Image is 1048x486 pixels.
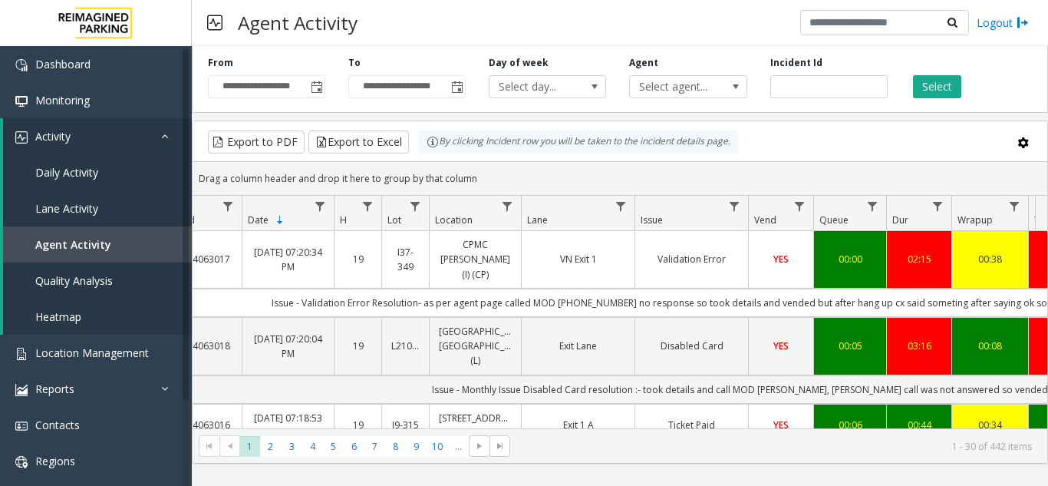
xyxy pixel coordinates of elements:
[913,75,961,98] button: Select
[629,56,658,70] label: Agent
[308,76,325,98] span: Toggle popup
[758,339,804,353] a: YES
[892,213,908,226] span: Dur
[789,196,810,217] a: Vend Filter Menu
[208,131,305,154] button: Export to PDF
[248,213,269,226] span: Date
[862,196,883,217] a: Queue Filter Menu
[364,436,385,457] span: Page 7
[344,418,372,432] a: 19
[823,418,877,432] a: 00:06
[15,456,28,468] img: 'icon'
[823,252,877,266] a: 00:00
[344,436,364,457] span: Page 6
[754,213,776,226] span: Vend
[391,418,420,432] a: I9-315
[611,196,631,217] a: Lane Filter Menu
[497,196,518,217] a: Location Filter Menu
[957,213,993,226] span: Wrapup
[961,339,1019,353] a: 00:08
[896,339,942,353] a: 03:16
[391,245,420,274] a: I37-349
[15,420,28,432] img: 'icon'
[896,252,942,266] a: 02:15
[531,339,625,353] a: Exit Lane
[252,332,325,361] a: [DATE] 07:20:04 PM
[406,436,427,457] span: Page 9
[473,440,486,452] span: Go to the next page
[344,339,372,353] a: 19
[193,196,1047,428] div: Data table
[630,76,723,98] span: Select agent...
[35,93,90,107] span: Monitoring
[489,56,549,70] label: Day of week
[35,201,98,216] span: Lane Activity
[419,131,738,154] div: By clicking Incident row you will be taken to the incident details page.
[189,418,232,432] a: 4063016
[35,237,111,252] span: Agent Activity
[35,418,80,432] span: Contacts
[252,245,325,274] a: [DATE] 07:20:34 PM
[252,411,325,440] a: [DATE] 07:18:53 PM
[15,348,28,360] img: 'icon'
[896,418,942,432] a: 00:44
[344,252,372,266] a: 19
[644,252,739,266] a: Validation Error
[519,440,1032,453] kendo-pager-info: 1 - 30 of 442 items
[641,213,663,226] span: Issue
[823,339,877,353] a: 00:05
[1017,15,1029,31] img: logout
[308,131,409,154] button: Export to Excel
[439,237,512,282] a: CPMC [PERSON_NAME] (I) (CP)
[35,165,98,180] span: Daily Activity
[189,252,232,266] a: 4063017
[644,418,739,432] a: Ticket Paid
[310,196,331,217] a: Date Filter Menu
[489,76,582,98] span: Select day...
[405,196,426,217] a: Lot Filter Menu
[961,418,1019,432] a: 00:34
[230,4,365,41] h3: Agent Activity
[302,436,323,457] span: Page 4
[274,214,286,226] span: Sortable
[439,324,512,369] a: [GEOGRAPHIC_DATA] [GEOGRAPHIC_DATA] (L)
[773,418,789,431] span: YES
[819,213,849,226] span: Queue
[3,226,192,263] a: Agent Activity
[531,252,625,266] a: VN Exit 1
[531,418,625,432] a: Exit 1 A
[773,253,789,266] span: YES
[527,213,548,226] span: Lane
[35,273,113,288] span: Quality Analysis
[385,436,406,457] span: Page 8
[207,4,222,41] img: pageIcon
[358,196,378,217] a: H Filter Menu
[448,436,469,457] span: Page 11
[3,190,192,226] a: Lane Activity
[758,418,804,432] a: YES
[189,339,232,353] a: 4063018
[15,95,28,107] img: 'icon'
[282,436,302,457] span: Page 3
[35,454,75,468] span: Regions
[961,252,1019,266] a: 00:38
[193,165,1047,192] div: Drag a column header and drop it here to group by that column
[928,196,948,217] a: Dur Filter Menu
[3,118,192,154] a: Activity
[3,299,192,335] a: Heatmap
[218,196,239,217] a: Id Filter Menu
[340,213,347,226] span: H
[494,440,506,452] span: Go to the last page
[208,56,233,70] label: From
[35,129,71,144] span: Activity
[3,263,192,299] a: Quality Analysis
[35,309,81,324] span: Heatmap
[427,136,439,148] img: infoIcon.svg
[770,56,822,70] label: Incident Id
